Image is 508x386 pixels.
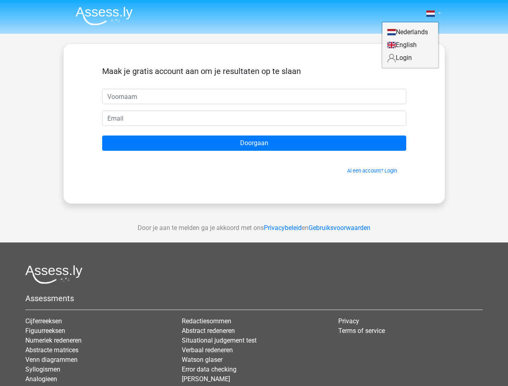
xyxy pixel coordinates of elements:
a: [PERSON_NAME] [182,375,230,383]
a: Terms of service [338,327,385,335]
a: Numeriek redeneren [25,337,82,344]
img: Assessly [76,6,133,25]
a: Watson glaser [182,356,222,363]
a: English [383,39,438,51]
a: Error data checking [182,365,237,373]
a: Abstract redeneren [182,327,235,335]
a: Venn diagrammen [25,356,78,363]
input: Doorgaan [102,136,406,151]
img: Assessly logo [25,265,82,284]
input: Voornaam [102,89,406,104]
a: Privacybeleid [264,224,302,232]
h5: Assessments [25,294,483,303]
a: Syllogismen [25,365,60,373]
input: Email [102,111,406,126]
a: Al een account? Login [347,168,397,174]
a: Privacy [338,317,359,325]
a: Figuurreeksen [25,327,65,335]
a: Analogieen [25,375,57,383]
a: Abstracte matrices [25,346,78,354]
a: Verbaal redeneren [182,346,233,354]
a: Nederlands [383,26,438,39]
a: Gebruiksvoorwaarden [309,224,370,232]
a: Redactiesommen [182,317,231,325]
a: Situational judgement test [182,337,257,344]
h5: Maak je gratis account aan om je resultaten op te slaan [102,66,406,76]
a: Login [383,51,438,64]
a: Cijferreeksen [25,317,62,325]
